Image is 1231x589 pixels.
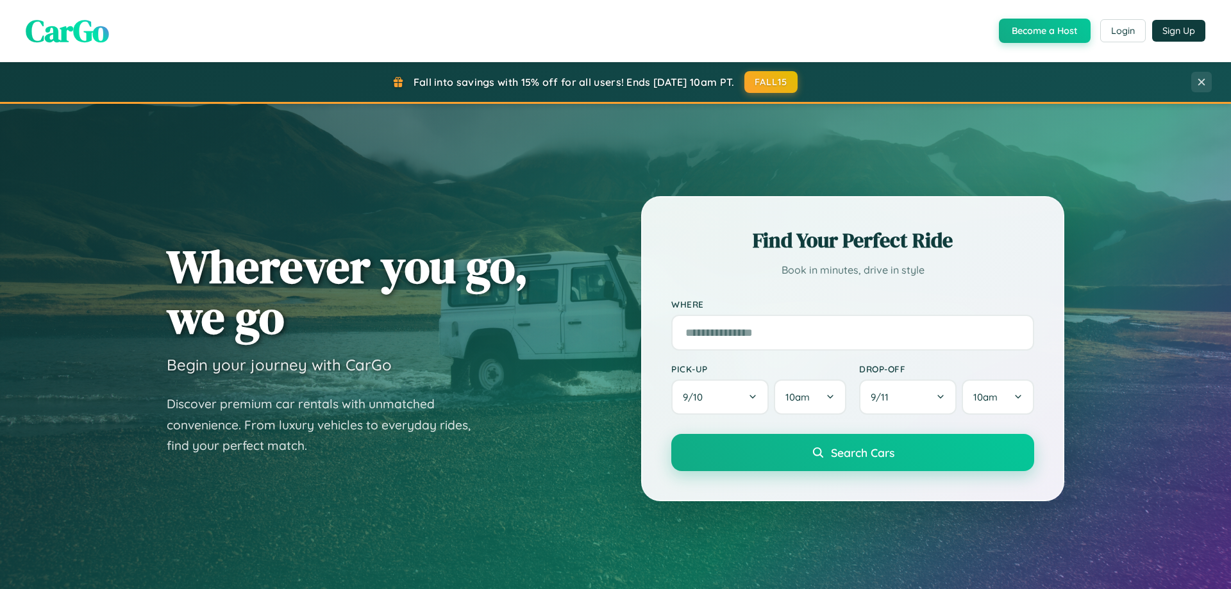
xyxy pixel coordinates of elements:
[744,71,798,93] button: FALL15
[167,394,487,456] p: Discover premium car rentals with unmatched convenience. From luxury vehicles to everyday rides, ...
[999,19,1091,43] button: Become a Host
[671,379,769,415] button: 9/10
[671,261,1034,279] p: Book in minutes, drive in style
[671,434,1034,471] button: Search Cars
[1152,20,1205,42] button: Sign Up
[973,391,998,403] span: 10am
[671,299,1034,310] label: Where
[871,391,895,403] span: 9 / 11
[26,10,109,52] span: CarGo
[962,379,1034,415] button: 10am
[831,445,894,460] span: Search Cars
[859,363,1034,374] label: Drop-off
[1100,19,1146,42] button: Login
[774,379,846,415] button: 10am
[785,391,810,403] span: 10am
[671,363,846,374] label: Pick-up
[167,241,528,342] h1: Wherever you go, we go
[414,76,735,88] span: Fall into savings with 15% off for all users! Ends [DATE] 10am PT.
[859,379,957,415] button: 9/11
[683,391,709,403] span: 9 / 10
[167,355,392,374] h3: Begin your journey with CarGo
[671,226,1034,254] h2: Find Your Perfect Ride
